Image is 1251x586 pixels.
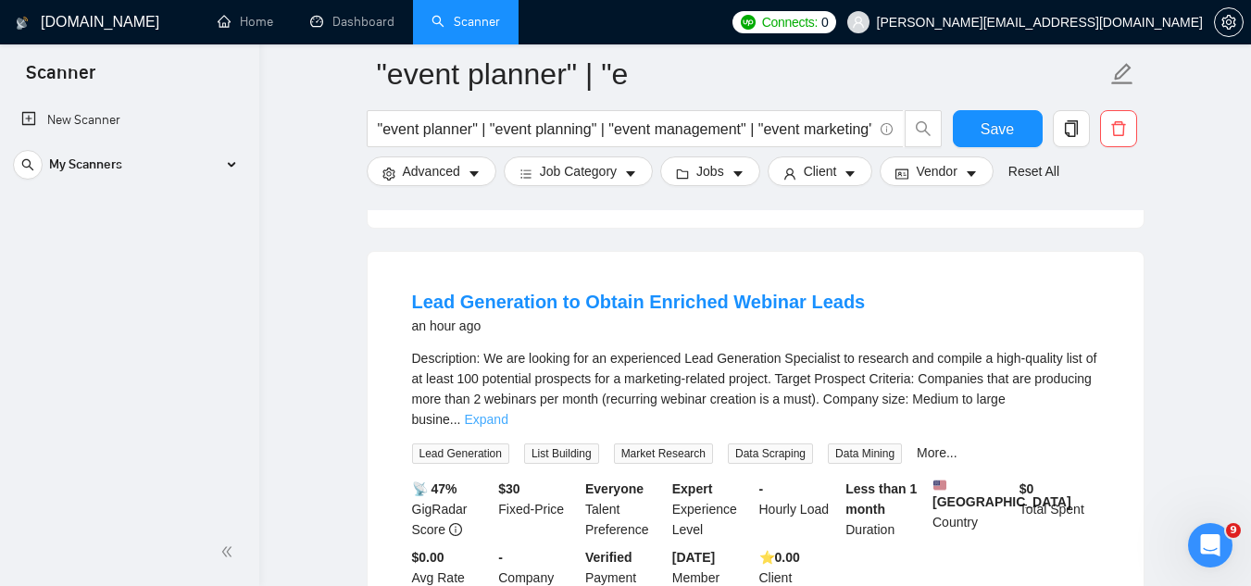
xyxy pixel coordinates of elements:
b: $0.00 [412,550,444,565]
span: folder [676,167,689,181]
div: Experience Level [669,479,756,540]
button: delete [1100,110,1137,147]
b: - [498,550,503,565]
span: info-circle [449,523,462,536]
div: Talent Preference [582,479,669,540]
b: 📡 47% [412,481,457,496]
button: Save [953,110,1043,147]
span: Job Category [540,161,617,181]
a: New Scanner [21,102,237,139]
span: Data Mining [828,443,902,464]
b: $ 0 [1020,481,1034,496]
span: 9 [1226,523,1241,538]
span: user [783,167,796,181]
b: Everyone [585,481,644,496]
button: search [905,110,942,147]
button: folderJobscaret-down [660,156,760,186]
button: idcardVendorcaret-down [880,156,993,186]
div: GigRadar Score [408,479,495,540]
div: Description: We are looking for an experienced Lead Generation Specialist to research and compile... [412,348,1099,430]
button: userClientcaret-down [768,156,873,186]
span: info-circle [881,123,893,135]
span: Market Research [614,443,713,464]
b: - [759,481,764,496]
span: double-left [220,542,239,561]
button: settingAdvancedcaret-down [367,156,496,186]
div: Duration [842,479,929,540]
span: search [14,158,42,171]
span: Jobs [696,161,724,181]
span: delete [1101,120,1136,137]
span: My Scanners [49,146,122,183]
div: Total Spent [1016,479,1103,540]
span: Advanced [403,161,460,181]
b: Less than 1 month [845,481,917,517]
span: caret-down [468,167,481,181]
b: $ 30 [498,481,519,496]
span: caret-down [624,167,637,181]
input: Scanner name... [377,51,1107,97]
a: setting [1214,15,1244,30]
span: idcard [895,167,908,181]
img: 🇺🇸 [933,479,946,492]
b: [DATE] [672,550,715,565]
a: Lead Generation to Obtain Enriched Webinar Leads [412,292,866,312]
span: Connects: [762,12,818,32]
img: upwork-logo.png [741,15,756,30]
span: setting [1215,15,1243,30]
span: search [906,120,941,137]
img: logo [16,8,29,38]
span: caret-down [732,167,744,181]
a: searchScanner [432,14,500,30]
span: bars [519,167,532,181]
b: ⭐️ 0.00 [759,550,800,565]
span: edit [1110,62,1134,86]
input: Search Freelance Jobs... [378,118,872,141]
a: homeHome [218,14,273,30]
div: Country [929,479,1016,540]
span: Lead Generation [412,443,509,464]
button: copy [1053,110,1090,147]
span: 0 [821,12,829,32]
span: List Building [524,443,599,464]
span: setting [382,167,395,181]
span: user [852,16,865,29]
div: Hourly Load [756,479,843,540]
div: an hour ago [412,315,866,337]
li: New Scanner [6,102,252,139]
a: More... [917,445,957,460]
iframe: Intercom live chat [1188,523,1232,567]
a: Reset All [1008,161,1059,181]
span: Save [981,118,1014,141]
b: Expert [672,481,713,496]
span: Scanner [11,59,110,98]
li: My Scanners [6,146,252,191]
button: search [13,150,43,180]
span: ... [450,412,461,427]
a: Expand [464,412,507,427]
button: barsJob Categorycaret-down [504,156,653,186]
a: dashboardDashboard [310,14,394,30]
span: caret-down [844,167,857,181]
span: Vendor [916,161,957,181]
span: copy [1054,120,1089,137]
span: caret-down [965,167,978,181]
span: Data Scraping [728,443,813,464]
div: Fixed-Price [494,479,582,540]
span: Client [804,161,837,181]
b: Verified [585,550,632,565]
b: [GEOGRAPHIC_DATA] [932,479,1071,509]
button: setting [1214,7,1244,37]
